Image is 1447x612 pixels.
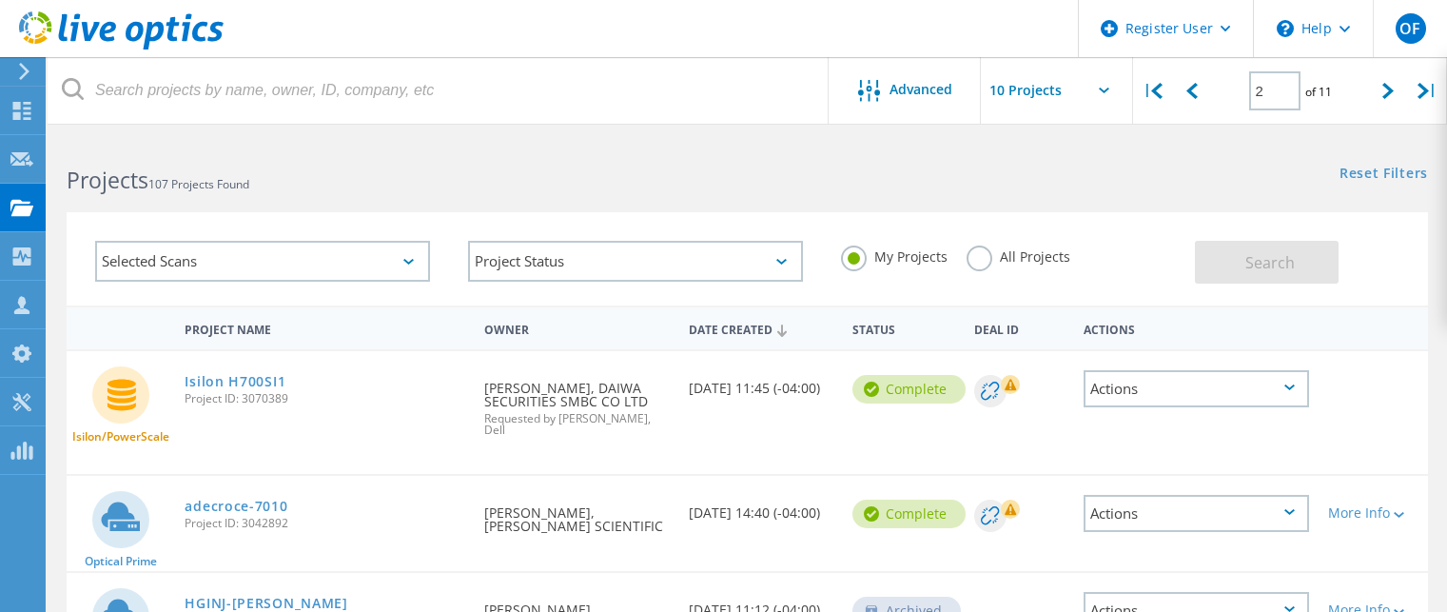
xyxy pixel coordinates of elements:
[841,246,948,264] label: My Projects
[852,500,966,528] div: Complete
[1399,21,1420,36] span: OF
[185,597,347,610] a: HGINJ-[PERSON_NAME]
[468,241,803,282] div: Project Status
[148,176,249,192] span: 107 Projects Found
[85,556,157,567] span: Optical Prime
[1339,167,1428,183] a: Reset Filters
[484,413,670,436] span: Requested by [PERSON_NAME], Dell
[1408,57,1447,125] div: |
[475,310,679,345] div: Owner
[48,57,830,124] input: Search projects by name, owner, ID, company, etc
[1245,252,1295,273] span: Search
[19,40,224,53] a: Live Optics Dashboard
[679,351,843,414] div: [DATE] 11:45 (-04:00)
[185,375,285,388] a: Isilon H700SI1
[475,476,679,552] div: [PERSON_NAME], [PERSON_NAME] SCIENTIFIC
[95,241,430,282] div: Selected Scans
[1084,370,1310,407] div: Actions
[185,393,465,405] span: Project ID: 3070389
[843,310,966,345] div: Status
[890,83,952,96] span: Advanced
[185,500,287,513] a: adecroce-7010
[185,518,465,529] span: Project ID: 3042892
[967,246,1070,264] label: All Projects
[1305,84,1332,100] span: of 11
[1133,57,1172,125] div: |
[679,310,843,346] div: Date Created
[1084,495,1310,532] div: Actions
[1074,310,1320,345] div: Actions
[679,476,843,539] div: [DATE] 14:40 (-04:00)
[67,165,148,195] b: Projects
[1328,506,1418,520] div: More Info
[1195,241,1339,284] button: Search
[175,310,475,345] div: Project Name
[965,310,1073,345] div: Deal Id
[1277,20,1294,37] svg: \n
[72,431,169,443] span: Isilon/PowerScale
[852,375,966,404] div: Complete
[475,351,679,455] div: [PERSON_NAME], DAIWA SECURITIES SMBC CO LTD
